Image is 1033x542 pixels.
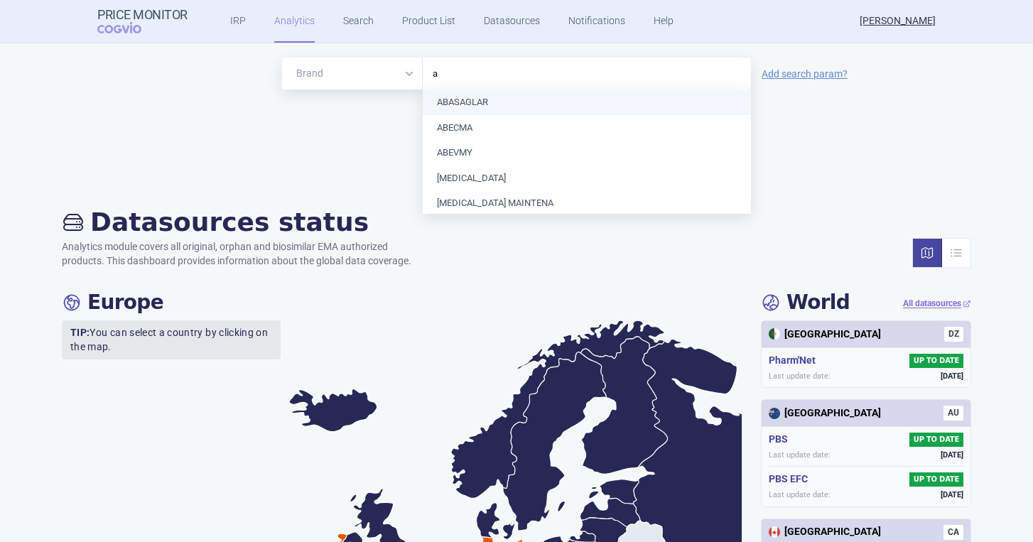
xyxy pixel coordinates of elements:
[769,489,831,500] span: Last update date:
[62,291,163,315] h4: Europe
[761,291,850,315] h4: World
[769,328,780,340] img: Algeria
[70,327,90,338] strong: TIP:
[941,371,963,381] span: [DATE]
[62,207,426,237] h2: Datasources status
[943,525,963,540] span: CA
[423,90,751,115] li: ABASAGLAR
[909,354,963,368] span: UP TO DATE
[62,320,281,359] p: You can select a country by clicking on the map.
[769,327,881,342] div: [GEOGRAPHIC_DATA]
[423,166,751,191] li: [MEDICAL_DATA]
[769,433,794,447] h5: PBS
[423,140,751,166] li: ABEVMY
[97,22,161,33] span: COGVIO
[769,525,881,539] div: [GEOGRAPHIC_DATA]
[423,115,751,141] li: ABECMA
[941,489,963,500] span: [DATE]
[62,240,426,268] p: Analytics module covers all original, orphan and biosimilar EMA authorized products. This dashboa...
[909,433,963,447] span: UP TO DATE
[769,371,831,381] span: Last update date:
[943,406,963,421] span: AU
[944,327,963,342] span: DZ
[97,8,188,35] a: Price MonitorCOGVIO
[909,472,963,487] span: UP TO DATE
[941,450,963,460] span: [DATE]
[762,69,848,79] a: Add search param?
[903,298,971,310] a: All datasources
[769,472,813,487] h5: PBS EFC
[769,408,780,419] img: Australia
[769,450,831,460] span: Last update date:
[97,8,188,22] strong: Price Monitor
[769,526,780,538] img: Canada
[769,406,881,421] div: [GEOGRAPHIC_DATA]
[769,354,821,368] h5: Pharm'Net
[423,190,751,216] li: [MEDICAL_DATA] MAINTENA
